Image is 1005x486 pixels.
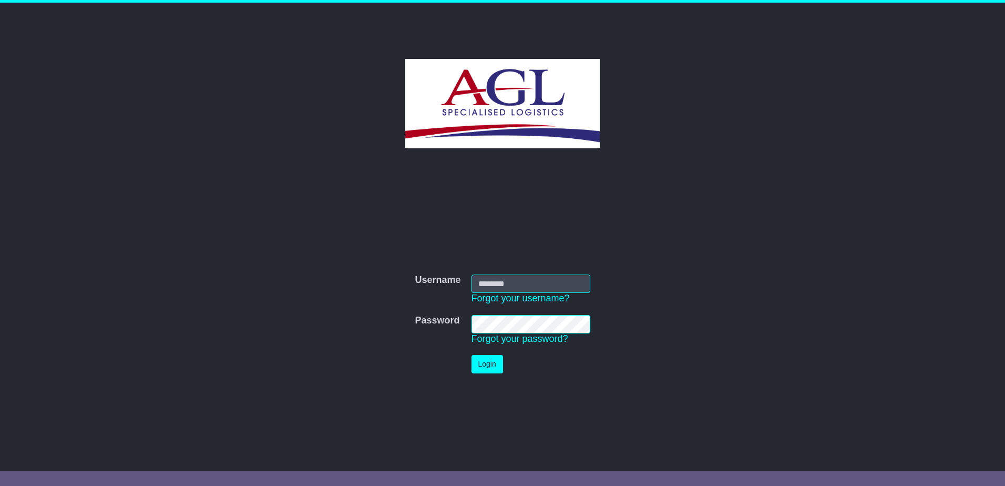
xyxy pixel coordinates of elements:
[415,315,459,327] label: Password
[471,333,568,344] a: Forgot your password?
[405,59,599,148] img: AGL SPECIALISED LOGISTICS
[415,275,460,286] label: Username
[471,355,503,373] button: Login
[471,293,570,303] a: Forgot your username?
